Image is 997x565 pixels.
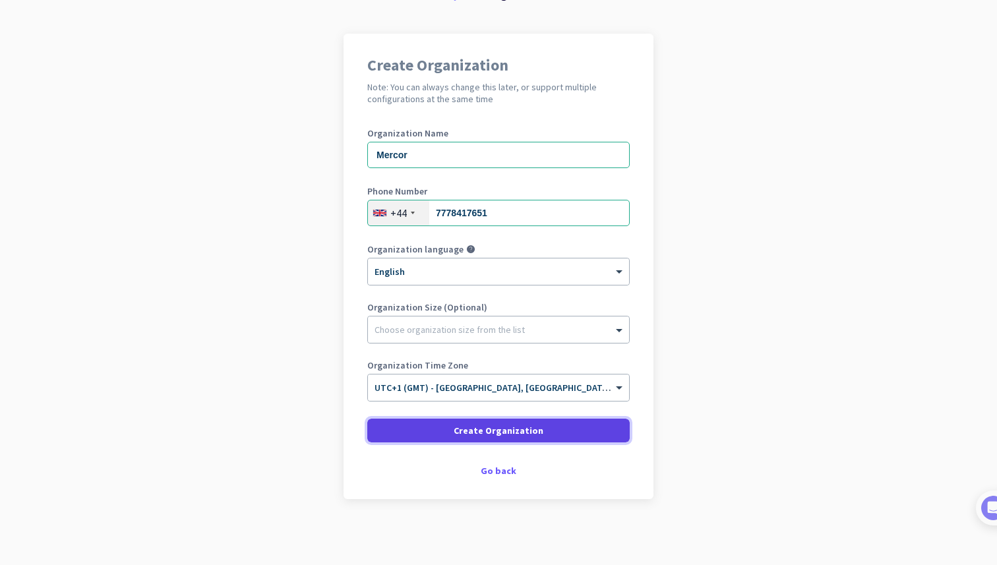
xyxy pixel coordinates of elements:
[367,466,630,475] div: Go back
[367,187,630,196] label: Phone Number
[367,81,630,105] h2: Note: You can always change this later, or support multiple configurations at the same time
[466,245,475,254] i: help
[367,200,630,226] input: 121 234 5678
[367,361,630,370] label: Organization Time Zone
[367,142,630,168] input: What is the name of your organization?
[367,129,630,138] label: Organization Name
[367,57,630,73] h1: Create Organization
[367,419,630,442] button: Create Organization
[454,424,543,437] span: Create Organization
[390,206,407,220] div: +44
[367,245,464,254] label: Organization language
[367,303,630,312] label: Organization Size (Optional)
